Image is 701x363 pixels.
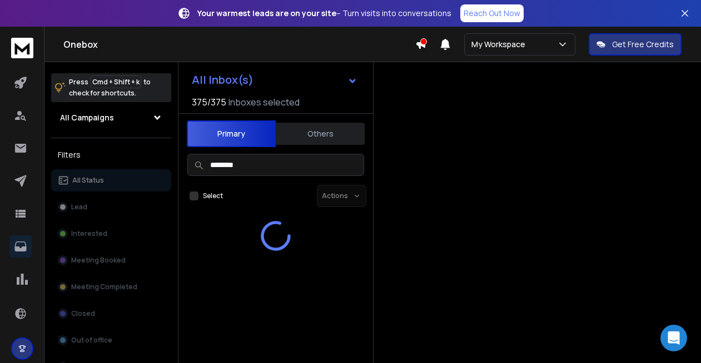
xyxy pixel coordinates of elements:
[69,77,151,99] p: Press to check for shortcuts.
[63,38,415,51] h1: Onebox
[192,95,226,109] span: 375 / 375
[589,33,682,56] button: Get Free Credits
[197,8,451,19] p: – Turn visits into conversations
[60,112,114,123] h1: All Campaigns
[51,107,171,129] button: All Campaigns
[660,325,687,351] div: Open Intercom Messenger
[471,39,530,50] p: My Workspace
[192,74,253,85] h1: All Inbox(s)
[187,120,276,147] button: Primary
[612,39,674,50] p: Get Free Credits
[460,4,524,22] a: Reach Out Now
[91,75,141,88] span: Cmd + Shift + k
[228,95,300,109] h3: Inboxes selected
[203,191,223,200] label: Select
[197,8,336,18] strong: Your warmest leads are on your site
[51,147,171,163] h3: Filters
[11,38,33,58] img: logo
[464,8,520,19] p: Reach Out Now
[276,122,365,146] button: Others
[183,69,366,91] button: All Inbox(s)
